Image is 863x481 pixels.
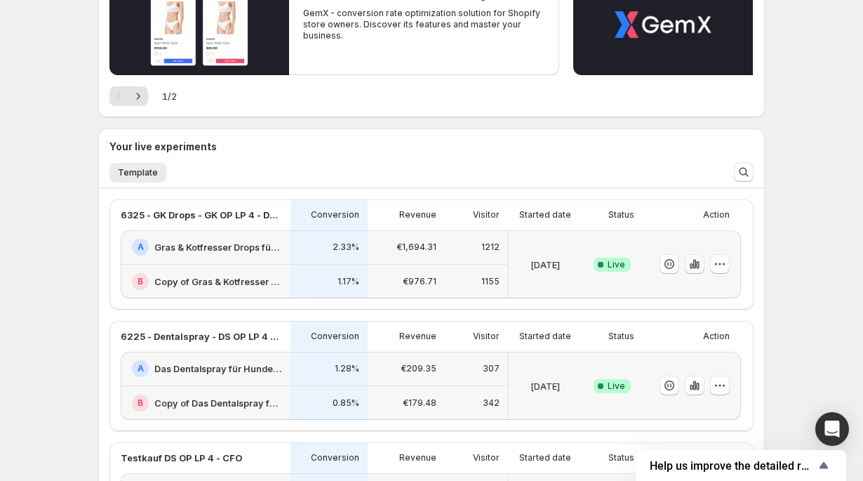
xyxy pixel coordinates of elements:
[734,162,754,182] button: Search and filter results
[109,140,217,154] h3: Your live experiments
[703,331,730,342] p: Action
[303,8,544,41] p: GemX - conversion rate optimization solution for Shopify store owners. Discover its features and ...
[154,275,282,289] h2: Copy of Gras & Kotfresser Drops für Hunde: Jetzt Neukunden Deal sichern!-v1
[519,209,571,220] p: Started date
[333,242,359,253] p: 2.33%
[403,397,436,409] p: €179.48
[650,457,832,474] button: Show survey - Help us improve the detailed report for A/B campaigns
[481,242,500,253] p: 1212
[473,331,500,342] p: Visitor
[121,329,282,343] p: 6225 - Dentalspray - DS OP LP 4 - Offer - (1,3,6) vs. (CFO)
[519,452,571,463] p: Started date
[399,209,436,220] p: Revenue
[608,331,634,342] p: Status
[121,208,282,222] p: 6325 - GK Drops - GK OP LP 4 - Design - (1,3,6) vs. (CFO)
[162,89,177,103] span: 1 / 2
[337,276,359,287] p: 1.17%
[311,452,359,463] p: Conversion
[608,452,634,463] p: Status
[473,209,500,220] p: Visitor
[399,331,436,342] p: Revenue
[311,331,359,342] p: Conversion
[138,397,143,409] h2: B
[608,209,634,220] p: Status
[138,242,144,253] h2: A
[118,167,158,178] span: Template
[396,242,436,253] p: €1,694.31
[815,412,849,446] div: Open Intercom Messenger
[399,452,436,463] p: Revenue
[530,258,560,272] p: [DATE]
[608,259,625,270] span: Live
[703,209,730,220] p: Action
[121,451,242,465] p: Testkauf DS OP LP 4 - CFO
[154,240,282,254] h2: Gras & Kotfresser Drops für Hunde: Jetzt Neukunden Deal sichern!-v1
[608,381,625,392] span: Live
[154,362,282,376] h2: Das Dentalspray für Hunde: Jetzt Neukunden Deal sichern!-v1
[109,86,148,106] nav: Pagination
[530,379,560,393] p: [DATE]
[650,459,815,473] span: Help us improve the detailed report for A/B campaigns
[483,397,500,409] p: 342
[154,396,282,410] h2: Copy of Das Dentalspray für Hunde: Jetzt Neukunden Deal sichern!-v1
[311,209,359,220] p: Conversion
[128,86,148,106] button: Next
[519,331,571,342] p: Started date
[403,276,436,287] p: €976.71
[333,397,359,409] p: 0.85%
[481,276,500,287] p: 1155
[483,363,500,374] p: 307
[473,452,500,463] p: Visitor
[138,363,144,374] h2: A
[401,363,436,374] p: €209.35
[138,276,143,287] h2: B
[335,363,359,374] p: 1.28%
